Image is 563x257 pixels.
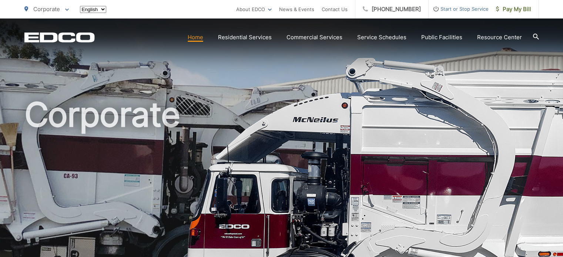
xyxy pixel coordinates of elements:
a: Commercial Services [286,33,342,42]
span: Corporate [33,6,60,13]
a: Residential Services [218,33,272,42]
a: EDCD logo. Return to the homepage. [24,32,95,43]
a: Service Schedules [357,33,406,42]
a: Resource Center [477,33,522,42]
a: News & Events [279,5,314,14]
span: Pay My Bill [496,5,531,14]
a: Public Facilities [421,33,462,42]
select: Select a language [80,6,106,13]
a: Home [188,33,203,42]
a: Contact Us [322,5,348,14]
a: About EDCO [236,5,272,14]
